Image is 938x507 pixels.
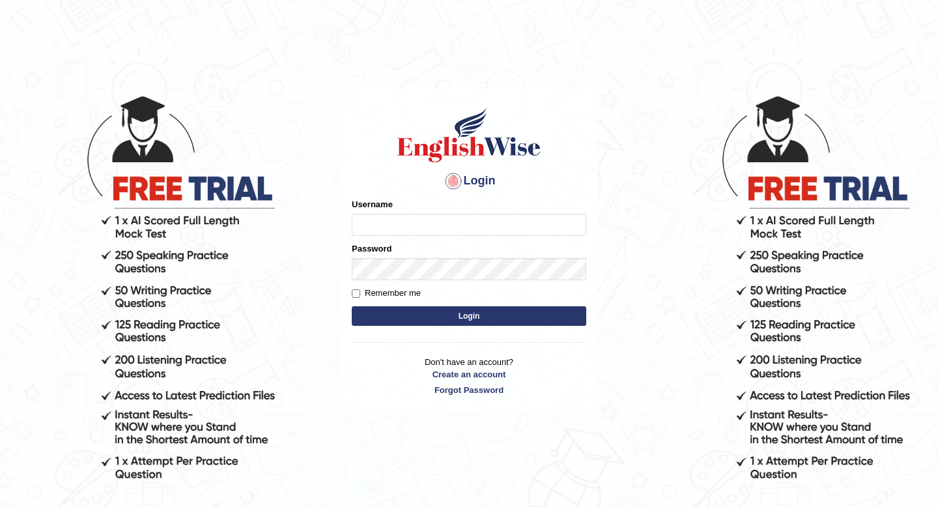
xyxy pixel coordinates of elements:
input: Remember me [352,289,360,298]
a: Forgot Password [352,384,586,396]
p: Don't have an account? [352,356,586,396]
label: Username [352,198,393,210]
a: Create an account [352,368,586,381]
button: Login [352,306,586,326]
h4: Login [352,171,586,192]
img: Logo of English Wise sign in for intelligent practice with AI [395,106,543,164]
label: Password [352,242,391,255]
label: Remember me [352,287,421,300]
